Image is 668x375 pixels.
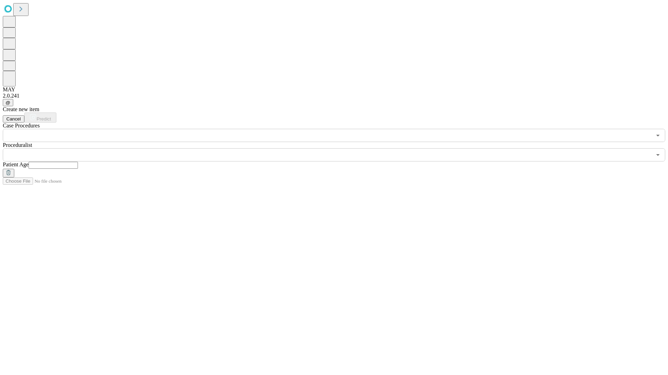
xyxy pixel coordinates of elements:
[3,161,29,167] span: Patient Age
[6,100,10,105] span: @
[653,131,663,140] button: Open
[24,112,56,123] button: Predict
[3,142,32,148] span: Proceduralist
[3,106,39,112] span: Create new item
[3,86,665,93] div: MAY
[6,116,21,122] span: Cancel
[3,99,13,106] button: @
[3,93,665,99] div: 2.0.241
[37,116,51,122] span: Predict
[653,150,663,160] button: Open
[3,115,24,123] button: Cancel
[3,123,40,128] span: Scheduled Procedure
